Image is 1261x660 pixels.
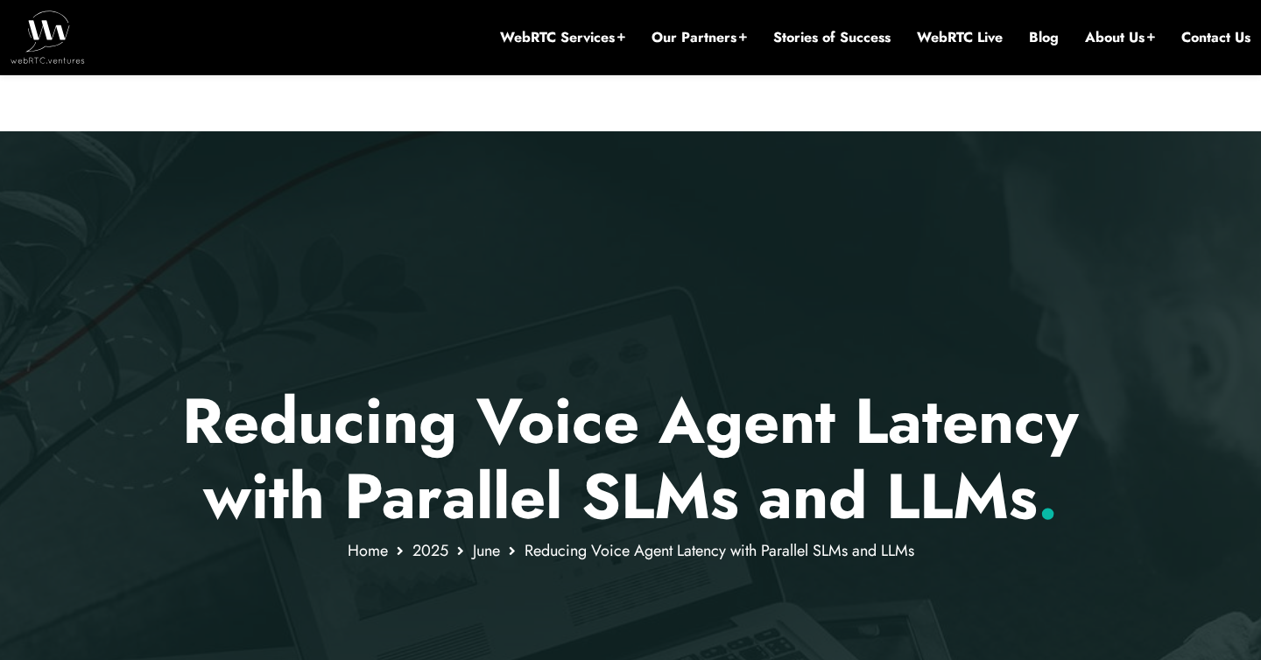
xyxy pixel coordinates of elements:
span: . [1038,451,1058,542]
a: Stories of Success [773,28,891,47]
span: Reducing Voice Agent Latency with Parallel SLMs and LLMs [525,539,914,562]
a: WebRTC Services [500,28,625,47]
img: WebRTC.ventures [11,11,85,63]
a: Our Partners [652,28,747,47]
a: June [473,539,500,562]
p: Reducing Voice Agent Latency with Parallel SLMs and LLMs [118,383,1144,535]
a: Home [348,539,388,562]
a: Contact Us [1181,28,1250,47]
a: Blog [1029,28,1059,47]
a: WebRTC Live [917,28,1003,47]
a: About Us [1085,28,1155,47]
a: 2025 [412,539,448,562]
